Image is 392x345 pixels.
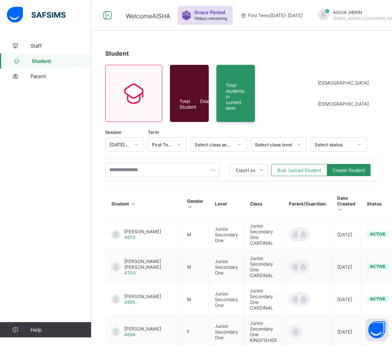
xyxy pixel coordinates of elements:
span: 18 days remaining [194,16,227,21]
th: Class [244,189,283,218]
th: Parent/Guardian [283,189,331,218]
th: Gender [181,189,209,218]
button: Open asap [365,318,388,341]
span: Term [148,130,159,135]
span: Welcome AISHA [126,12,170,20]
th: Date Created [331,189,361,218]
td: Junior Secondary One CARDINAL [244,218,283,251]
span: [DEMOGRAPHIC_DATA] [318,80,369,86]
span: [PERSON_NAME] [124,294,161,299]
td: Junior Secondary One CARDINAL [244,283,283,316]
i: Sort in Ascending Order [337,207,344,212]
td: M [181,218,209,251]
span: Active Student [200,77,226,89]
span: [PERSON_NAME] [124,229,161,234]
span: Deactivated Student [200,98,226,110]
td: M [181,283,209,316]
div: Select class level [255,142,293,148]
span: [PERSON_NAME] [PERSON_NAME] [124,258,175,270]
span: active [370,296,386,302]
span: [DEMOGRAPHIC_DATA] [318,101,369,107]
div: Select class section [195,142,233,148]
span: Export as [236,167,255,173]
td: [DATE] [331,251,361,283]
div: Total Student [178,96,198,112]
div: [DATE]-[DATE] [109,142,130,148]
td: [DATE] [331,283,361,316]
th: Level [209,189,244,218]
i: Sort in Ascending Order [187,204,194,210]
span: Grace Period [194,10,225,15]
div: Select status [315,142,353,148]
span: 4694 [124,332,136,337]
span: 4670 [124,234,136,240]
i: Sort in Ascending Order [130,201,137,207]
span: Create Student [333,167,365,173]
img: safsims [7,7,66,23]
span: Student [32,58,91,64]
div: First Term [152,142,173,148]
td: Junior Secondary One CARDINAL [244,251,283,283]
span: Bulk Upload Student [277,167,321,173]
td: [DATE] [331,218,361,251]
td: Junior Secondary One [209,218,244,251]
span: 4865 [124,299,135,305]
span: active [370,231,386,237]
span: Student [105,50,129,57]
td: M [181,251,209,283]
span: session/term information [240,13,302,18]
td: Junior Secondary One [209,283,244,316]
span: [PERSON_NAME] [124,326,161,332]
span: active [370,264,386,269]
span: Total students in current term [226,82,246,111]
th: Student [106,189,181,218]
span: Staff [30,43,91,49]
td: Junior Secondary One [209,251,244,283]
img: sticker-purple.71386a28dfed39d6af7621340158ba97.svg [182,11,191,20]
span: 4700 [124,270,136,276]
span: Parent [30,73,91,79]
span: Help [30,327,91,333]
span: Session [105,130,122,135]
